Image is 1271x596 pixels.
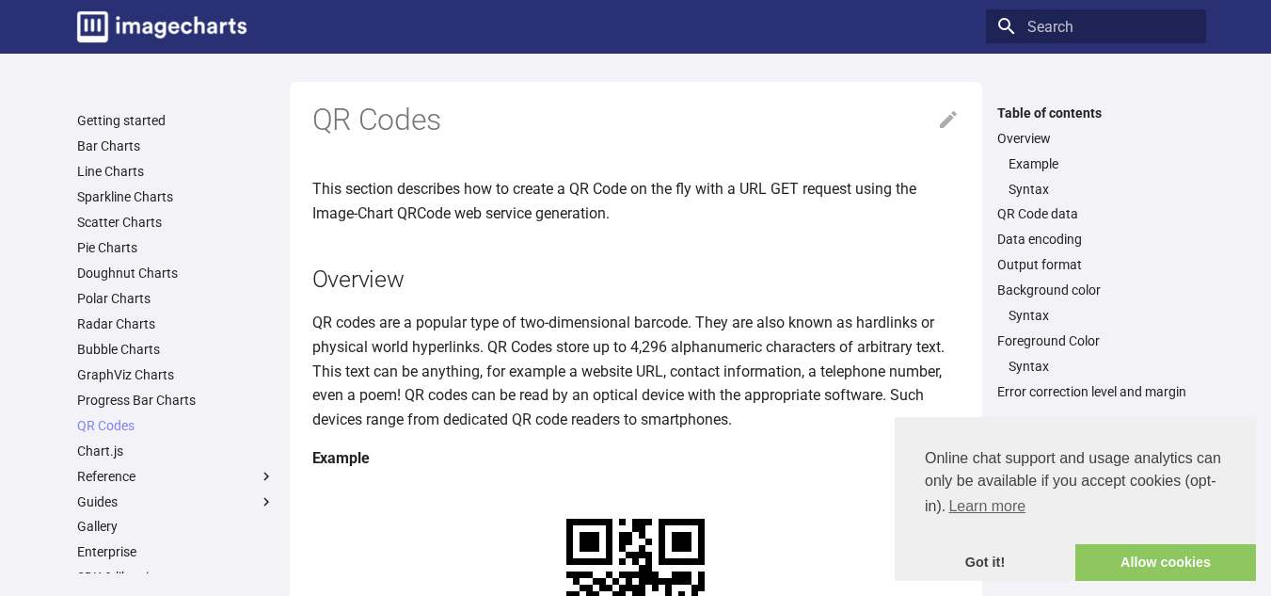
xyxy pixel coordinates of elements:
[997,231,1195,248] a: Data encoding
[1009,155,1195,172] a: Example
[997,332,1195,349] a: Foreground Color
[312,101,960,140] h1: QR Codes
[312,177,960,225] p: This section describes how to create a QR Code on the fly with a URL GET request using the Image-...
[77,239,275,256] a: Pie Charts
[77,290,275,307] a: Polar Charts
[986,105,1206,401] nav: Table of contents
[77,366,275,383] a: GraphViz Charts
[895,544,1075,582] a: dismiss cookie message
[945,492,1028,521] a: learn more about cookies
[1075,544,1256,582] a: allow cookies
[997,130,1195,147] a: Overview
[70,4,254,50] a: Image-Charts documentation
[997,307,1195,324] nav: Background color
[77,443,275,459] a: Chart.js
[997,282,1195,298] a: Background color
[77,392,275,409] a: Progress Bar Charts
[997,383,1195,400] a: Error correction level and margin
[312,446,960,471] h4: Example
[77,315,275,332] a: Radar Charts
[895,417,1256,581] div: cookieconsent
[986,9,1206,43] input: Search
[77,569,275,586] a: SDK & libraries
[997,205,1195,222] a: QR Code data
[77,163,275,180] a: Line Charts
[77,112,275,129] a: Getting started
[997,358,1195,375] nav: Foreground Color
[1009,307,1195,324] a: Syntax
[77,265,275,282] a: Doughnut Charts
[997,256,1195,273] a: Output format
[986,105,1206,121] label: Table of contents
[312,311,960,431] p: QR codes are a popular type of two-dimensional barcode. They are also known as hardlinks or physi...
[1009,181,1195,198] a: Syntax
[997,155,1195,198] nav: Overview
[77,468,275,485] label: Reference
[77,543,275,560] a: Enterprise
[312,263,960,296] h2: Overview
[77,137,275,154] a: Bar Charts
[77,518,275,535] a: Gallery
[77,341,275,358] a: Bubble Charts
[77,188,275,205] a: Sparkline Charts
[77,11,246,42] img: logo
[77,493,275,510] label: Guides
[1009,358,1195,375] a: Syntax
[77,214,275,231] a: Scatter Charts
[925,447,1226,521] span: Online chat support and usage analytics can only be available if you accept cookies (opt-in).
[77,417,275,434] a: QR Codes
